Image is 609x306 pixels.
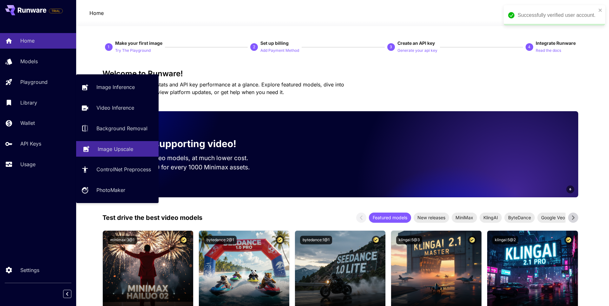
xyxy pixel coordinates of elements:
p: Usage [20,160,36,168]
span: 6 [569,187,571,192]
p: Wallet [20,119,35,127]
p: Home [89,9,104,17]
p: Image Upscale [98,145,133,153]
p: 4 [528,44,530,50]
p: 3 [390,44,392,50]
p: Add Payment Method [260,48,299,54]
span: Set up billing [260,40,289,46]
button: bytedance:2@1 [204,236,237,244]
button: Collapse sidebar [63,290,71,298]
span: TRIAL [49,9,62,13]
a: Image Inference [76,79,159,95]
p: Run the best video models, at much lower cost. [113,153,260,163]
button: klingai:5@2 [492,236,518,244]
span: Create an API key [397,40,435,46]
a: ControlNet Preprocess [76,162,159,177]
button: Certified Model – Vetted for best performance and includes a commercial license. [276,236,284,244]
p: 2 [253,44,255,50]
p: Home [20,37,35,44]
button: Certified Model – Vetted for best performance and includes a commercial license. [564,236,573,244]
a: Video Inference [76,100,159,116]
p: Background Removal [96,125,147,132]
a: PhotoMaker [76,182,159,198]
span: ByteDance [504,214,535,221]
p: Now supporting video! [130,137,236,151]
span: Add your payment card to enable full platform functionality. [49,7,63,15]
p: Test drive the best video models [102,213,202,222]
p: Try The Playground [115,48,151,54]
p: Save up to $350 for every 1000 Minimax assets. [113,163,260,172]
p: Read the docs [536,48,561,54]
div: Successfully verified user account. [518,11,596,19]
button: Certified Model – Vetted for best performance and includes a commercial license. [372,236,380,244]
button: close [598,8,603,13]
span: Integrate Runware [536,40,576,46]
div: Collapse sidebar [68,288,76,300]
p: Image Inference [96,83,135,91]
p: API Keys [20,140,41,147]
button: bytedance:1@1 [300,236,332,244]
span: Featured models [369,214,411,221]
p: PhotoMaker [96,186,125,194]
p: ControlNet Preprocess [96,166,151,173]
p: 1 [108,44,110,50]
p: Generate your api key [397,48,437,54]
span: MiniMax [452,214,477,221]
p: Playground [20,78,48,86]
button: klingai:5@3 [396,236,422,244]
button: minimax:3@1 [108,236,137,244]
h3: Welcome to Runware! [102,69,578,78]
span: Check out your usage stats and API key performance at a glance. Explore featured models, dive int... [102,81,344,95]
span: New releases [414,214,449,221]
p: Video Inference [96,104,134,112]
span: Make your first image [115,40,162,46]
p: Library [20,99,37,106]
span: Google Veo [537,214,569,221]
p: Models [20,58,38,65]
span: KlingAI [480,214,502,221]
nav: breadcrumb [89,9,104,17]
button: Certified Model – Vetted for best performance and includes a commercial license. [180,236,188,244]
p: Settings [20,266,39,274]
button: Certified Model – Vetted for best performance and includes a commercial license. [468,236,476,244]
a: Background Removal [76,121,159,136]
a: Image Upscale [76,141,159,157]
